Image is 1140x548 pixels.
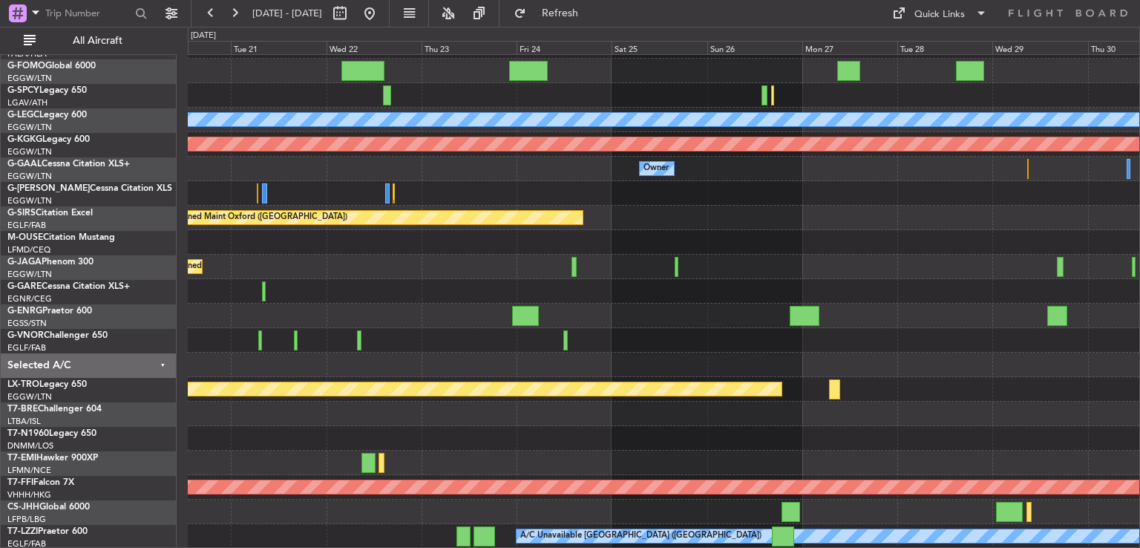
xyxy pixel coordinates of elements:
[7,380,39,389] span: LX-TRO
[7,111,87,120] a: G-LEGCLegacy 600
[7,269,52,280] a: EGGW/LTN
[7,73,52,84] a: EGGW/LTN
[7,135,42,144] span: G-KGKG
[7,195,52,206] a: EGGW/LTN
[7,184,90,193] span: G-[PERSON_NAME]
[7,209,93,218] a: G-SIRSCitation Excel
[612,41,707,54] div: Sat 25
[7,135,90,144] a: G-KGKGLegacy 600
[7,160,130,169] a: G-GAALCessna Citation XLS+
[802,41,897,54] div: Mon 27
[7,465,51,476] a: LFMN/NCE
[7,146,52,157] a: EGGW/LTN
[897,41,992,54] div: Tue 28
[7,318,47,329] a: EGSS/STN
[7,503,90,512] a: CS-JHHGlobal 6000
[7,220,46,231] a: EGLF/FAB
[7,331,108,340] a: G-VNORChallenger 650
[885,1,995,25] button: Quick Links
[45,2,131,25] input: Trip Number
[7,514,46,525] a: LFPB/LBG
[7,307,92,316] a: G-ENRGPraetor 600
[7,405,38,414] span: T7-BRE
[643,157,669,180] div: Owner
[39,36,157,46] span: All Aircraft
[7,527,88,536] a: T7-LZZIPraetor 600
[7,391,52,402] a: EGGW/LTN
[7,527,38,536] span: T7-LZZI
[7,171,52,182] a: EGGW/LTN
[7,454,98,463] a: T7-EMIHawker 900XP
[7,489,51,500] a: VHHH/HKG
[7,86,87,95] a: G-SPCYLegacy 650
[7,440,53,451] a: DNMM/LOS
[191,30,216,42] div: [DATE]
[7,429,49,438] span: T7-N1960
[520,525,761,547] div: A/C Unavailable [GEOGRAPHIC_DATA] ([GEOGRAPHIC_DATA])
[529,8,592,19] span: Refresh
[7,293,52,304] a: EGNR/CEG
[7,111,39,120] span: G-LEGC
[7,62,96,71] a: G-FOMOGlobal 6000
[7,380,87,389] a: LX-TROLegacy 650
[7,429,96,438] a: T7-N1960Legacy 650
[7,244,50,255] a: LFMD/CEQ
[7,454,36,463] span: T7-EMI
[7,258,42,267] span: G-JAGA
[7,86,39,95] span: G-SPCY
[7,342,46,353] a: EGLF/FAB
[7,62,45,71] span: G-FOMO
[231,41,326,54] div: Tue 21
[171,206,347,229] div: Planned Maint Oxford ([GEOGRAPHIC_DATA])
[7,478,33,487] span: T7-FFI
[992,41,1087,54] div: Wed 29
[327,41,422,54] div: Wed 22
[7,97,47,108] a: LGAV/ATH
[7,122,52,133] a: EGGW/LTN
[7,184,172,193] a: G-[PERSON_NAME]Cessna Citation XLS
[707,41,802,54] div: Sun 26
[7,209,36,218] span: G-SIRS
[7,258,94,267] a: G-JAGAPhenom 300
[16,29,161,53] button: All Aircraft
[507,1,596,25] button: Refresh
[7,416,41,427] a: LTBA/ISL
[7,160,42,169] span: G-GAAL
[7,478,74,487] a: T7-FFIFalcon 7X
[252,7,322,20] span: [DATE] - [DATE]
[7,405,102,414] a: T7-BREChallenger 604
[7,503,39,512] span: CS-JHH
[7,307,42,316] span: G-ENRG
[7,233,43,242] span: M-OUSE
[7,331,44,340] span: G-VNOR
[7,233,115,242] a: M-OUSECitation Mustang
[7,282,130,291] a: G-GARECessna Citation XLS+
[914,7,965,22] div: Quick Links
[7,282,42,291] span: G-GARE
[422,41,517,54] div: Thu 23
[517,41,612,54] div: Fri 24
